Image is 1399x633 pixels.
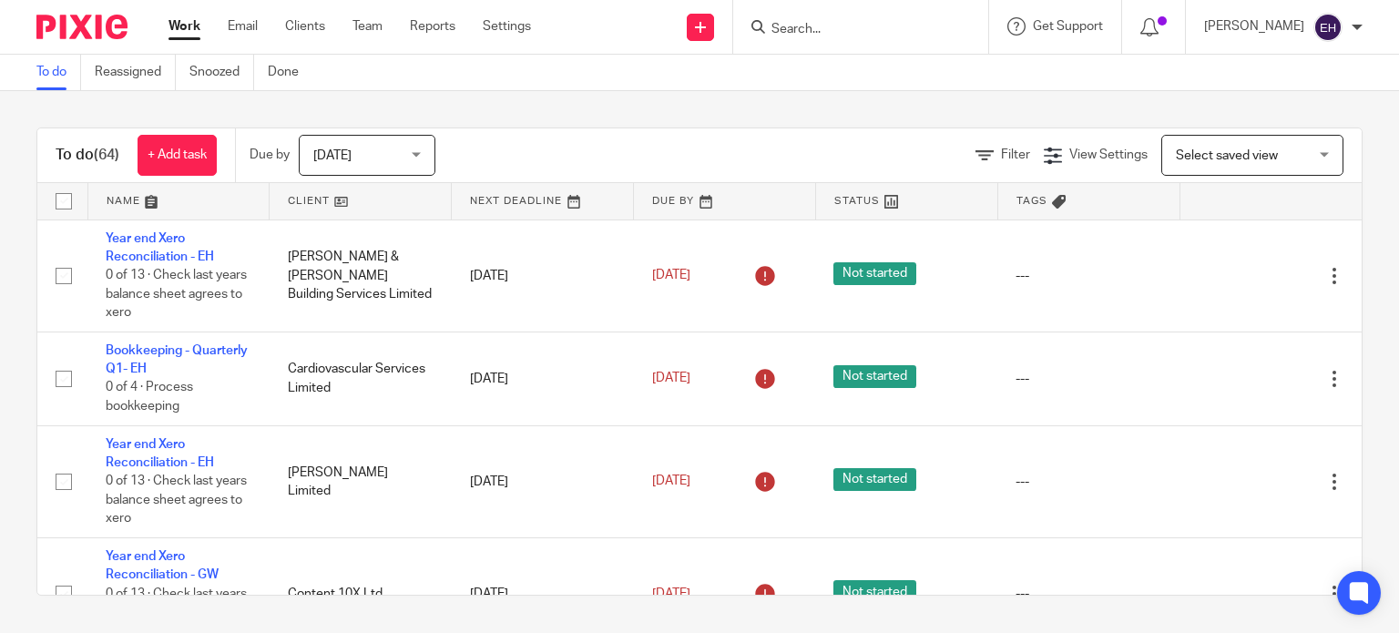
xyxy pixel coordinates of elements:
p: [PERSON_NAME] [1204,17,1304,36]
a: To do [36,55,81,90]
span: Not started [833,468,916,491]
a: Settings [483,17,531,36]
div: --- [1016,473,1161,491]
a: Year end Xero Reconciliation - EH [106,232,214,263]
a: Reassigned [95,55,176,90]
span: Filter [1001,148,1030,161]
span: 0 of 13 · Check last years balance sheet agrees to xero [106,475,247,526]
a: Bookkeeping - Quarterly Q1- EH [106,344,248,375]
span: Not started [833,580,916,603]
span: [DATE] [652,587,690,600]
span: Select saved view [1176,149,1278,162]
td: [DATE] [452,332,634,425]
div: --- [1016,267,1161,285]
a: Team [352,17,383,36]
span: Not started [833,365,916,388]
p: Due by [250,146,290,164]
span: Tags [1016,196,1047,206]
div: --- [1016,585,1161,603]
span: (64) [94,148,119,162]
a: Year end Xero Reconciliation - EH [106,438,214,469]
span: [DATE] [652,373,690,385]
td: Cardiovascular Services Limited [270,332,452,425]
td: [PERSON_NAME] Limited [270,425,452,537]
a: Email [228,17,258,36]
span: [DATE] [652,475,690,488]
span: 0 of 13 · Check last years balance sheet agrees to xero [106,269,247,319]
a: Clients [285,17,325,36]
div: --- [1016,370,1161,388]
span: View Settings [1069,148,1148,161]
span: Not started [833,262,916,285]
a: Year end Xero Reconciliation - GW [106,550,219,581]
img: svg%3E [1313,13,1343,42]
a: Done [268,55,312,90]
a: Snoozed [189,55,254,90]
a: + Add task [138,135,217,176]
td: [DATE] [452,425,634,537]
span: Get Support [1033,20,1103,33]
a: Reports [410,17,455,36]
h1: To do [56,146,119,165]
td: [DATE] [452,220,634,332]
a: Work [168,17,200,36]
span: [DATE] [313,149,352,162]
img: Pixie [36,15,128,39]
span: [DATE] [652,269,690,281]
input: Search [770,22,934,38]
span: 0 of 4 · Process bookkeeping [106,382,193,413]
td: [PERSON_NAME] & [PERSON_NAME] Building Services Limited [270,220,452,332]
